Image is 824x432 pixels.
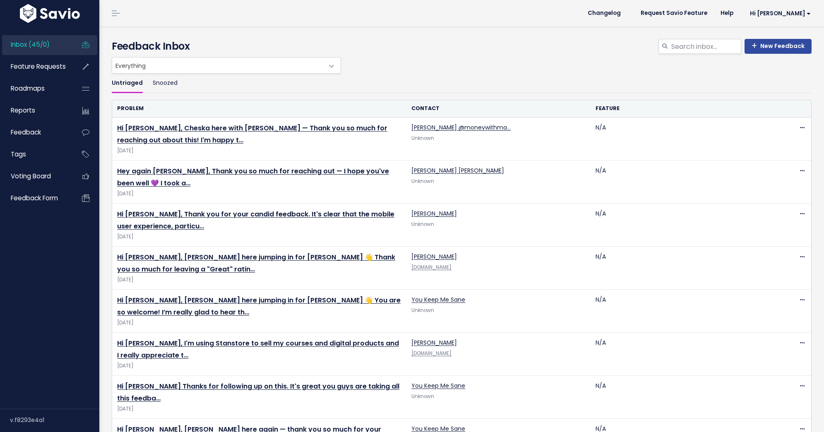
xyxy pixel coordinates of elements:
[117,382,399,403] a: Hi [PERSON_NAME] Thanks for following up on this. It's great you guys are taking all this feedba…
[117,338,399,360] a: Hi [PERSON_NAME], I'm using Stanstore to sell my courses and digital products and I really apprec...
[2,167,69,186] a: Voting Board
[117,295,401,317] a: Hi [PERSON_NAME], [PERSON_NAME] here jumping in for [PERSON_NAME] 👋 You are so welcome! I’m reall...
[112,74,143,93] a: Untriaged
[18,4,82,23] img: logo-white.9d6f32f41409.svg
[714,7,740,19] a: Help
[411,350,452,357] a: [DOMAIN_NAME]
[406,100,590,117] th: Contact
[670,39,741,54] input: Search inbox...
[591,118,774,161] td: N/A
[411,264,452,271] a: [DOMAIN_NAME]
[11,150,26,158] span: Tags
[112,74,812,93] ul: Filter feature requests
[2,79,69,98] a: Roadmaps
[591,290,774,333] td: N/A
[588,10,621,16] span: Changelog
[411,393,434,400] span: Unknown
[411,221,434,228] span: Unknown
[11,106,35,115] span: Reports
[2,35,69,54] a: Inbox (45/0)
[2,189,69,208] a: Feedback form
[117,166,389,188] a: Hey again [PERSON_NAME], Thank you so much for reaching out — I hope you've been well 💜 I took a…
[112,58,324,73] span: Everything
[740,7,817,20] a: Hi [PERSON_NAME]
[411,382,465,390] a: You Keep Me Sane
[11,40,50,49] span: Inbox (45/0)
[117,123,387,145] a: Hi [PERSON_NAME], Cheska here with [PERSON_NAME] — Thank you so much for reaching out about this!...
[750,10,811,17] span: Hi [PERSON_NAME]
[411,252,457,261] a: [PERSON_NAME]
[745,39,812,54] a: New Feedback
[591,161,774,204] td: N/A
[411,209,457,218] a: [PERSON_NAME]
[117,276,401,284] span: [DATE]
[411,295,465,304] a: You Keep Me Sane
[411,338,457,347] a: [PERSON_NAME]
[591,333,774,376] td: N/A
[117,190,401,198] span: [DATE]
[10,409,99,431] div: v.f8293e4a1
[591,376,774,419] td: N/A
[112,57,341,74] span: Everything
[411,135,434,142] span: Unknown
[591,247,774,290] td: N/A
[11,62,66,71] span: Feature Requests
[411,307,434,314] span: Unknown
[11,128,41,137] span: Feedback
[2,57,69,76] a: Feature Requests
[117,319,401,327] span: [DATE]
[117,362,401,370] span: [DATE]
[411,178,434,185] span: Unknown
[11,84,45,93] span: Roadmaps
[2,145,69,164] a: Tags
[411,123,511,132] a: [PERSON_NAME] @moneywithma…
[117,233,401,241] span: [DATE]
[117,209,394,231] a: Hi [PERSON_NAME], Thank you for your candid feedback. It's clear that the mobile user experience,...
[591,204,774,247] td: N/A
[11,194,58,202] span: Feedback form
[2,123,69,142] a: Feedback
[117,252,395,274] a: Hi [PERSON_NAME], [PERSON_NAME] here jumping in for [PERSON_NAME] 👋 Thank you so much for leaving...
[2,101,69,120] a: Reports
[411,166,504,175] a: [PERSON_NAME] [PERSON_NAME]
[634,7,714,19] a: Request Savio Feature
[11,172,51,180] span: Voting Board
[591,100,774,117] th: Feature
[117,405,401,413] span: [DATE]
[117,146,401,155] span: [DATE]
[112,100,406,117] th: Problem
[153,74,178,93] a: Snoozed
[112,39,812,54] h4: Feedback Inbox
